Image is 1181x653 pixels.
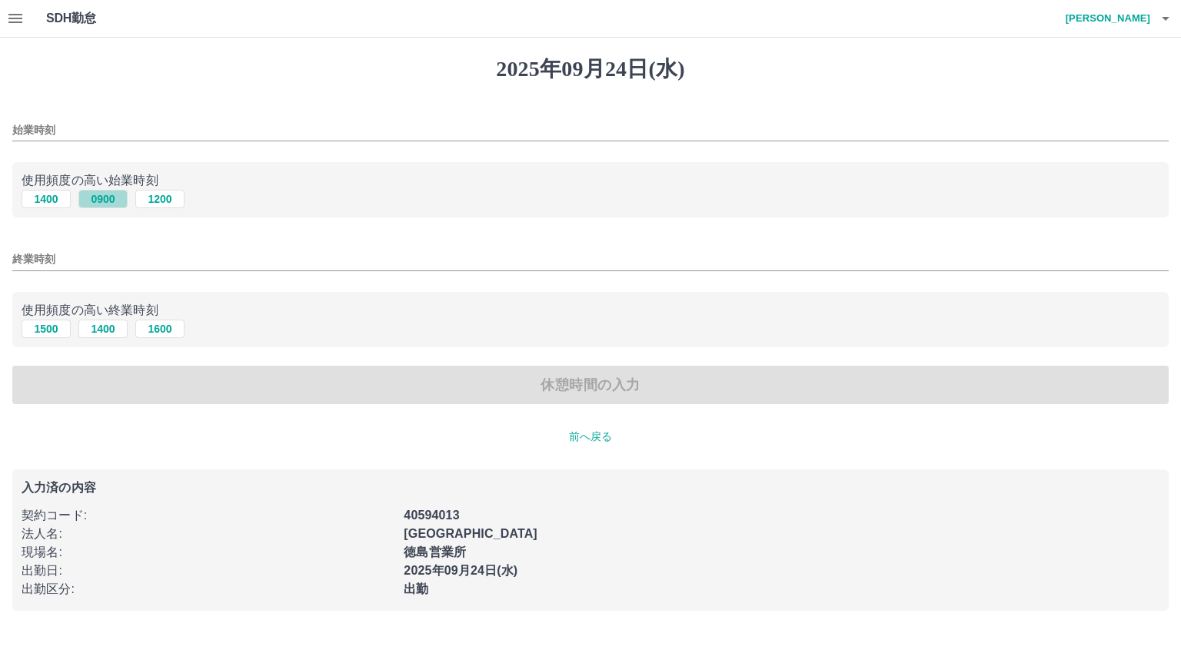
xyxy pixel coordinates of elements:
[22,301,1159,320] p: 使用頻度の高い終業時刻
[22,543,394,562] p: 現場名 :
[135,320,185,338] button: 1600
[12,429,1169,445] p: 前へ戻る
[404,527,537,540] b: [GEOGRAPHIC_DATA]
[22,580,394,598] p: 出勤区分 :
[135,190,185,208] button: 1200
[22,506,394,525] p: 契約コード :
[12,56,1169,82] h1: 2025年09月24日(水)
[404,509,459,522] b: 40594013
[22,190,71,208] button: 1400
[404,545,466,559] b: 徳島営業所
[22,482,1159,494] p: 入力済の内容
[404,582,428,595] b: 出勤
[404,564,517,577] b: 2025年09月24日(水)
[22,562,394,580] p: 出勤日 :
[22,525,394,543] p: 法人名 :
[78,320,128,338] button: 1400
[22,320,71,338] button: 1500
[78,190,128,208] button: 0900
[22,171,1159,190] p: 使用頻度の高い始業時刻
